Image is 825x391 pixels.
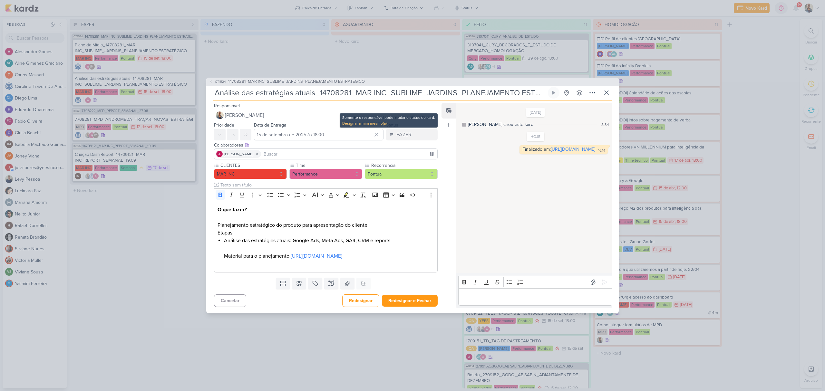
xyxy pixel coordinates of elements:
label: Time [295,162,362,169]
div: [PERSON_NAME] criou este kard [468,121,533,128]
a: [URL][DOMAIN_NAME] [551,147,595,152]
span: 14708281_MAR INC_SUBLIME_JARDINS_PLANEJAMENTO ESTRATÉGICO [228,79,365,85]
label: Data de Entrega [254,122,286,128]
button: MAR INC [214,169,287,179]
div: Colaboradores [214,142,438,148]
strong: O que fazer? [218,206,247,213]
button: CT1524 14708281_MAR INC_SUBLIME_JARDINS_PLANEJAMENTO ESTRATÉGICO [209,79,365,85]
div: FAZER [396,131,412,138]
div: 8:34 [601,122,609,128]
li: Análise das estratégias atuais: Google Ads, Meta Ads, GA4, CRM e reports Material para o planejam... [224,237,434,268]
div: Editor toolbar [214,188,438,201]
input: Select a date [254,129,383,140]
button: Cancelar [214,294,246,307]
button: FAZER [386,129,438,140]
label: Prioridade [214,122,234,128]
div: Editor editing area: main [214,201,438,273]
div: Finalizado em: [522,147,595,152]
span: CT1524 [214,79,227,84]
div: Ligar relógio [551,90,556,95]
label: CLIENTES [220,162,287,169]
button: Redesignar [342,294,379,307]
div: Editor editing area: main [458,288,612,306]
div: Somente o responsável pode mudar o status do kard. [342,115,435,120]
div: Editor toolbar [458,276,612,288]
input: Buscar [262,150,436,158]
button: Performance [289,169,362,179]
button: Pontual [365,169,438,179]
img: Iara Santos [216,111,224,119]
label: Responsável [214,103,240,109]
img: Alessandra Gomes [216,151,223,157]
span: [PERSON_NAME] [225,111,264,119]
button: [PERSON_NAME] [214,110,438,121]
p: Etapas: [218,229,434,237]
button: Redesignar e Fechar [382,295,438,307]
span: [PERSON_NAME] [224,151,253,157]
p: Planejamento estratégico do produto para apresentação do cliente [218,206,434,229]
input: Texto sem título [219,182,438,188]
div: Designar a mim mesmo(a) [342,120,435,126]
label: Recorrência [371,162,438,169]
div: 16:14 [598,148,605,153]
input: Kard Sem Título [213,87,547,99]
a: [URL][DOMAIN_NAME] [291,253,342,259]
